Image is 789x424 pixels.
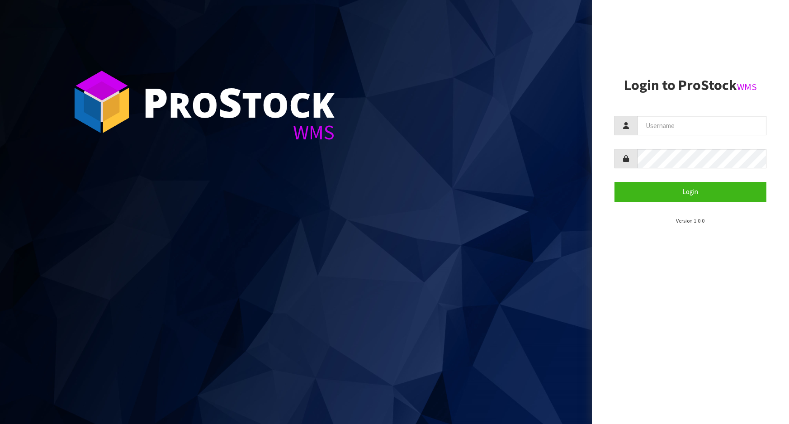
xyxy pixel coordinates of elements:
small: WMS [737,81,757,93]
div: WMS [142,122,335,143]
button: Login [614,182,766,201]
span: P [142,74,168,129]
small: Version 1.0.0 [676,217,704,224]
h2: Login to ProStock [614,77,766,93]
input: Username [637,116,766,135]
img: ProStock Cube [68,68,136,136]
div: ro tock [142,81,335,122]
span: S [218,74,242,129]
